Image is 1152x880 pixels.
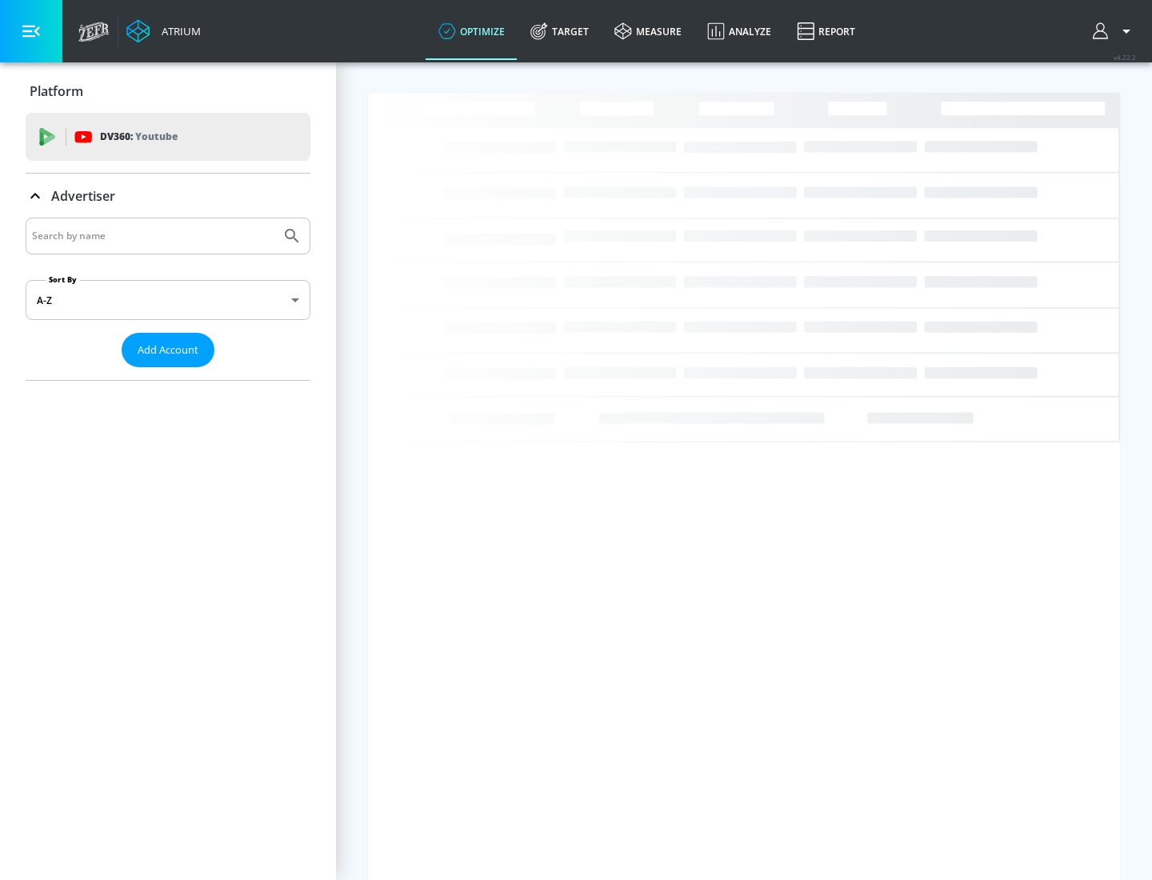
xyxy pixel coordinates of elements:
[30,82,83,100] p: Platform
[32,226,274,246] input: Search by name
[602,2,694,60] a: measure
[138,341,198,359] span: Add Account
[784,2,868,60] a: Report
[518,2,602,60] a: Target
[26,280,310,320] div: A-Z
[100,128,178,146] p: DV360:
[426,2,518,60] a: optimize
[26,113,310,161] div: DV360: Youtube
[26,174,310,218] div: Advertiser
[51,187,115,205] p: Advertiser
[694,2,784,60] a: Analyze
[135,128,178,145] p: Youtube
[26,218,310,380] div: Advertiser
[126,19,201,43] a: Atrium
[26,69,310,114] div: Platform
[122,333,214,367] button: Add Account
[1114,53,1136,62] span: v 4.22.2
[155,24,201,38] div: Atrium
[26,367,310,380] nav: list of Advertiser
[46,274,80,285] label: Sort By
